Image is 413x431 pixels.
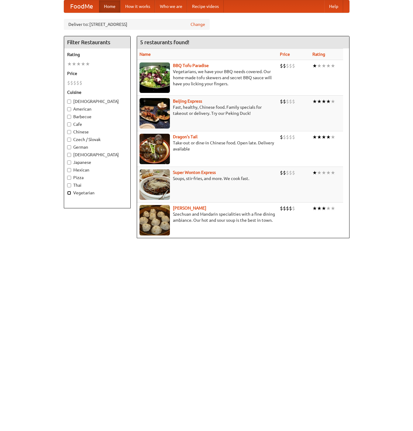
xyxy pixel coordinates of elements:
[326,98,331,105] li: ★
[67,51,127,58] h5: Rating
[67,121,127,127] label: Cafe
[67,61,72,67] li: ★
[331,205,335,212] li: ★
[280,205,283,212] li: $
[67,98,127,104] label: [DEMOGRAPHIC_DATA]
[67,106,127,112] label: American
[139,140,275,152] p: Take-out or dine-in Chinese food. Open late. Delivery available
[139,104,275,116] p: Fast, healthy, Chinese food. Family specials for takeout or delivery. Try our Peking Duck!
[312,169,317,176] li: ★
[67,168,71,172] input: Mexican
[331,134,335,140] li: ★
[139,52,151,57] a: Name
[289,98,292,105] li: $
[173,134,198,139] a: Dragon's Tail
[139,175,275,182] p: Soups, stir-fries, and more. We cook fast.
[312,205,317,212] li: ★
[139,69,275,87] p: Vegetarians, we have your BBQ needs covered. Our home-made tofu skewers and secret BBQ sauce will...
[64,0,99,12] a: FoodMe
[139,169,170,200] img: superwonton.jpg
[312,98,317,105] li: ★
[322,205,326,212] li: ★
[79,79,82,86] li: $
[317,134,322,140] li: ★
[67,183,71,187] input: Thai
[72,61,76,67] li: ★
[173,206,206,210] a: [PERSON_NAME]
[286,134,289,140] li: $
[70,79,73,86] li: $
[289,169,292,176] li: $
[85,61,90,67] li: ★
[81,61,85,67] li: ★
[280,98,283,105] li: $
[64,36,130,48] h4: Filter Restaurants
[326,205,331,212] li: ★
[173,170,216,175] a: Super Wonton Express
[187,0,224,12] a: Recipe videos
[286,169,289,176] li: $
[67,138,71,142] input: Czech / Slovak
[173,63,209,68] b: BBQ Tofu Paradise
[139,205,170,235] img: shandong.jpg
[73,79,76,86] li: $
[76,61,81,67] li: ★
[292,98,295,105] li: $
[283,62,286,69] li: $
[317,169,322,176] li: ★
[67,191,71,195] input: Vegetarian
[331,169,335,176] li: ★
[67,115,71,119] input: Barbecue
[99,0,120,12] a: Home
[317,98,322,105] li: ★
[140,39,189,45] ng-pluralize: 5 restaurants found!
[292,205,295,212] li: $
[120,0,155,12] a: How it works
[331,98,335,105] li: ★
[67,159,127,165] label: Japanese
[67,145,71,149] input: German
[322,169,326,176] li: ★
[173,99,202,104] a: Beijing Express
[67,144,127,150] label: German
[139,98,170,129] img: beijing.jpg
[139,134,170,164] img: dragon.jpg
[139,62,170,93] img: tofuparadise.jpg
[326,134,331,140] li: ★
[67,176,71,180] input: Pizza
[286,62,289,69] li: $
[289,62,292,69] li: $
[283,169,286,176] li: $
[67,153,71,157] input: [DEMOGRAPHIC_DATA]
[280,62,283,69] li: $
[67,136,127,143] label: Czech / Slovak
[67,161,71,164] input: Japanese
[67,175,127,181] label: Pizza
[67,122,71,126] input: Cafe
[322,98,326,105] li: ★
[67,100,71,104] input: [DEMOGRAPHIC_DATA]
[139,211,275,223] p: Szechuan and Mandarin specialities with a fine dining ambiance. Our hot and sour soup is the best...
[283,98,286,105] li: $
[67,79,70,86] li: $
[76,79,79,86] li: $
[322,134,326,140] li: ★
[322,62,326,69] li: ★
[317,62,322,69] li: ★
[326,169,331,176] li: ★
[312,134,317,140] li: ★
[67,190,127,196] label: Vegetarian
[312,52,325,57] a: Rating
[67,114,127,120] label: Barbecue
[280,52,290,57] a: Price
[67,70,127,76] h5: Price
[280,169,283,176] li: $
[286,205,289,212] li: $
[312,62,317,69] li: ★
[67,182,127,188] label: Thai
[191,21,205,27] a: Change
